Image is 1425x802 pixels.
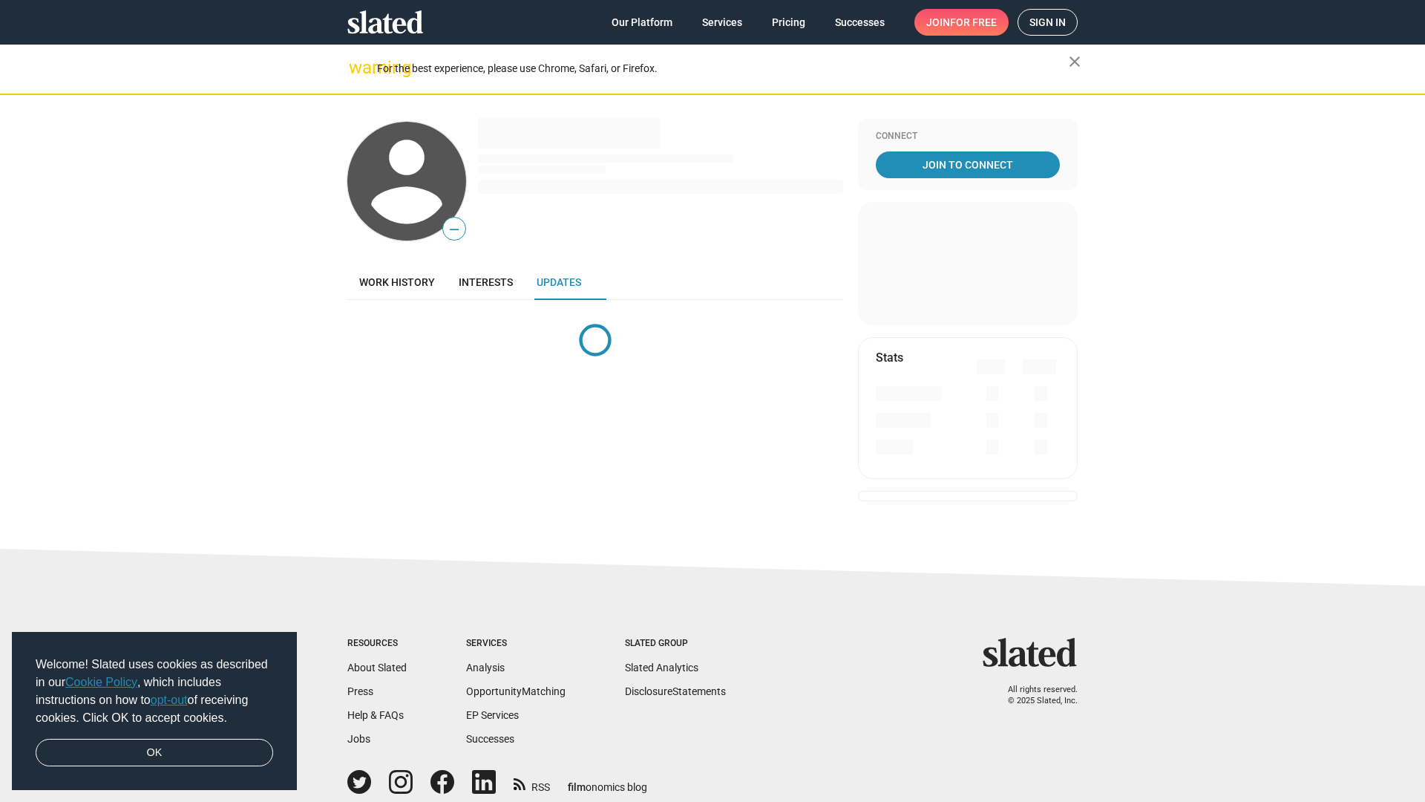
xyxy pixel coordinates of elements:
a: Successes [823,9,897,36]
a: Work history [347,264,447,300]
a: Updates [525,264,593,300]
span: Welcome! Slated uses cookies as described in our , which includes instructions on how to of recei... [36,656,273,727]
span: film [568,781,586,793]
a: Pricing [760,9,817,36]
a: Joinfor free [914,9,1009,36]
span: Successes [835,9,885,36]
div: Slated Group [625,638,726,650]
a: Press [347,685,373,697]
a: Slated Analytics [625,662,698,674]
div: Resources [347,638,407,650]
a: Cookie Policy [65,676,137,688]
span: Pricing [772,9,805,36]
span: Services [702,9,742,36]
p: All rights reserved. © 2025 Slated, Inc. [992,685,1078,706]
div: cookieconsent [12,632,297,791]
mat-icon: close [1066,53,1084,71]
a: EP Services [466,709,519,721]
a: Services [690,9,754,36]
span: Updates [537,276,581,288]
a: OpportunityMatching [466,685,566,697]
a: About Slated [347,662,407,674]
a: filmonomics blog [568,769,647,795]
span: for free [950,9,997,36]
div: Connect [876,131,1060,143]
span: Join [926,9,997,36]
div: For the best experience, please use Chrome, Safari, or Firefox. [377,59,1069,79]
span: Work history [359,276,435,288]
a: Successes [466,733,514,745]
a: Our Platform [600,9,684,36]
a: Jobs [347,733,370,745]
a: Interests [447,264,525,300]
span: Join To Connect [879,151,1057,178]
a: RSS [514,772,550,795]
a: Analysis [466,662,505,674]
mat-icon: warning [349,59,367,76]
a: Join To Connect [876,151,1060,178]
a: DisclosureStatements [625,685,726,697]
span: Sign in [1029,10,1066,35]
a: dismiss cookie message [36,739,273,767]
a: Sign in [1018,9,1078,36]
a: Help & FAQs [347,709,404,721]
mat-card-title: Stats [876,350,903,365]
span: Interests [459,276,513,288]
span: — [443,220,465,239]
span: Our Platform [612,9,672,36]
div: Services [466,638,566,650]
a: opt-out [151,694,188,706]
